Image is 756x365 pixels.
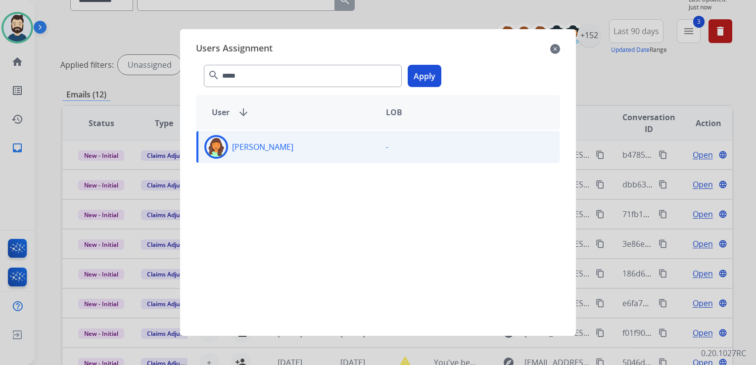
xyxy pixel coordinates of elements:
p: [PERSON_NAME] [232,141,293,153]
span: LOB [386,106,402,118]
span: Users Assignment [196,41,273,57]
p: - [386,141,388,153]
button: Apply [408,65,441,87]
mat-icon: close [550,43,560,55]
mat-icon: search [208,69,220,81]
div: User [204,106,378,118]
mat-icon: arrow_downward [237,106,249,118]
